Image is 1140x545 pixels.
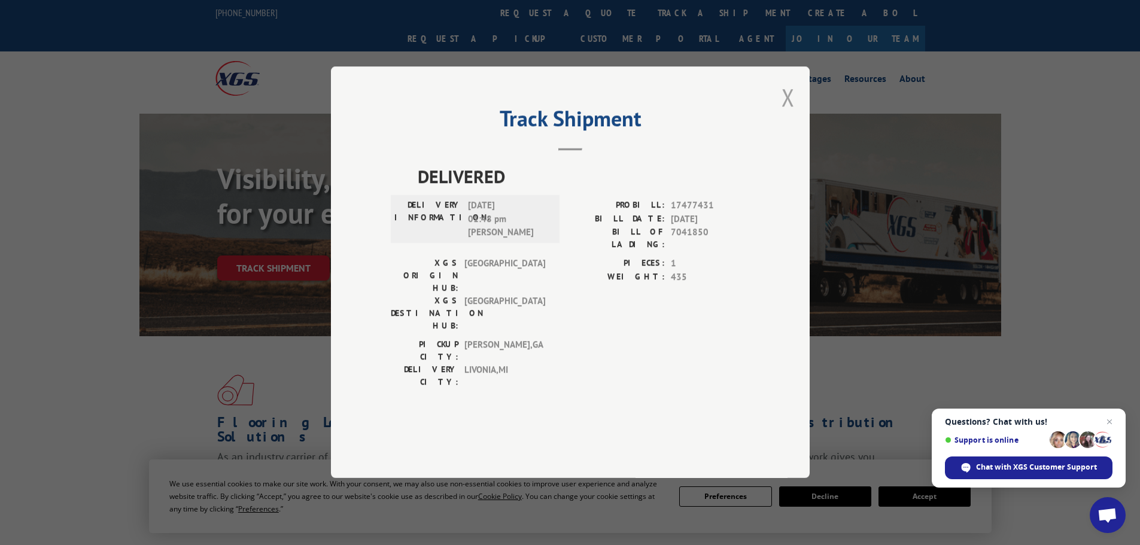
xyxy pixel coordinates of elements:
[671,212,750,226] span: [DATE]
[391,364,458,389] label: DELIVERY CITY:
[391,257,458,295] label: XGS ORIGIN HUB:
[671,226,750,251] span: 7041850
[671,199,750,213] span: 17477431
[1102,415,1117,429] span: Close chat
[418,163,750,190] span: DELIVERED
[464,295,545,333] span: [GEOGRAPHIC_DATA]
[464,364,545,389] span: LIVONIA , MI
[671,270,750,284] span: 435
[671,257,750,271] span: 1
[391,339,458,364] label: PICKUP CITY:
[945,436,1045,444] span: Support is online
[570,212,665,226] label: BILL DATE:
[464,339,545,364] span: [PERSON_NAME] , GA
[394,199,462,240] label: DELIVERY INFORMATION:
[570,199,665,213] label: PROBILL:
[945,417,1112,427] span: Questions? Chat with us!
[570,226,665,251] label: BILL OF LADING:
[570,257,665,271] label: PIECES:
[1090,497,1126,533] div: Open chat
[976,462,1097,473] span: Chat with XGS Customer Support
[782,81,795,113] button: Close modal
[391,110,750,133] h2: Track Shipment
[391,295,458,333] label: XGS DESTINATION HUB:
[464,257,545,295] span: [GEOGRAPHIC_DATA]
[570,270,665,284] label: WEIGHT:
[945,456,1112,479] div: Chat with XGS Customer Support
[468,199,549,240] span: [DATE] 01:48 pm [PERSON_NAME]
